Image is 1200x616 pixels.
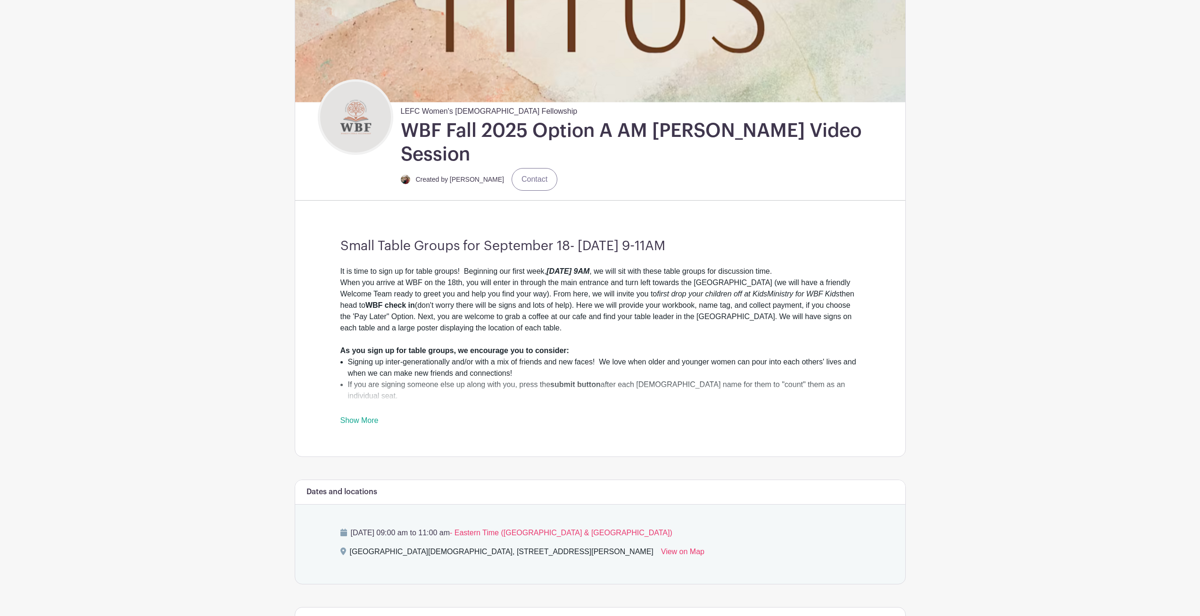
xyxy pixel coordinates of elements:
a: View on Map [661,546,704,561]
span: - Eastern Time ([GEOGRAPHIC_DATA] & [GEOGRAPHIC_DATA]) [450,529,672,537]
li: If you are signing someone else up along with you, press the after each [DEMOGRAPHIC_DATA] name f... [348,379,860,402]
span: LEFC Women's [DEMOGRAPHIC_DATA] Fellowship [401,102,578,117]
img: 1FBAD658-73F6-4E4B-B59F-CB0C05CD4BD1.jpeg [401,175,410,184]
a: Show More [340,416,379,428]
em: [DATE] 9AM [546,267,589,275]
h6: Dates and locations [306,488,377,497]
h3: Small Table Groups for September 18- [DATE] 9-11AM [340,238,860,254]
div: [GEOGRAPHIC_DATA][DEMOGRAPHIC_DATA], [STREET_ADDRESS][PERSON_NAME] [350,546,654,561]
a: Contact [512,168,557,191]
li: Signing up inter-generationally and/or with a mix of friends and new faces! We love when older an... [348,356,860,379]
li: If you notated accessibility concerns on your registration, we will make that is kept in mind whe... [348,402,860,413]
em: first drop your children off at KidsMinistry for WBF Kids [657,290,839,298]
strong: WBF check in [365,301,415,309]
h1: WBF Fall 2025 Option A AM [PERSON_NAME] Video Session [401,119,902,166]
img: WBF%20LOGO.png [320,82,391,152]
strong: submit button [550,380,601,388]
small: Created by [PERSON_NAME] [416,176,505,183]
p: [DATE] 09:00 am to 11:00 am [340,527,860,539]
div: It is time to sign up for table groups! Beginning our first week, , we will sit with these table ... [340,266,860,345]
strong: As you sign up for table groups, we encourage you to consider: [340,346,569,354]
